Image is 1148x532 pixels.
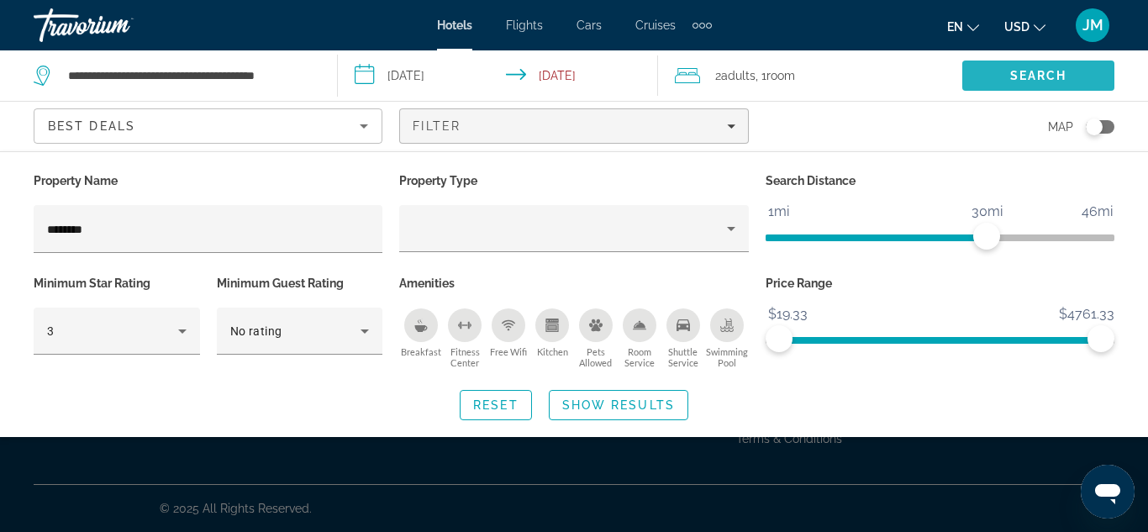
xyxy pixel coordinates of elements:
[48,119,135,133] span: Best Deals
[766,271,1114,295] p: Price Range
[413,119,461,133] span: Filter
[1081,465,1135,519] iframe: Botón para iniciar la ventana de mensajería
[766,337,1114,340] ngx-slider: ngx-slider
[399,169,748,192] p: Property Type
[766,302,810,327] span: $19.33
[473,398,519,412] span: Reset
[756,64,795,87] span: , 1
[399,108,748,144] button: Filters
[34,169,382,192] p: Property Name
[973,223,1000,250] span: ngx-slider
[399,308,443,369] button: Breakfast
[487,308,530,369] button: Free Wifi
[577,18,602,32] a: Cars
[413,219,735,239] mat-select: Property type
[338,50,659,101] button: Select check in and out date
[721,69,756,82] span: Adults
[1082,17,1103,34] span: JM
[766,234,1114,238] ngx-slider: ngx-slider
[705,346,749,368] span: Swimming Pool
[1048,115,1073,139] span: Map
[715,64,756,87] span: 2
[766,325,793,352] span: ngx-slider
[490,346,527,357] span: Free Wifi
[48,116,368,136] mat-select: Sort by
[443,308,487,369] button: Fitness Center
[635,18,676,32] a: Cruises
[399,271,748,295] p: Amenities
[1004,14,1045,39] button: Change currency
[401,346,441,357] span: Breakfast
[661,308,705,369] button: Shuttle Service
[574,346,618,368] span: Pets Allowed
[658,50,962,101] button: Travelers: 2 adults, 0 children
[47,324,54,338] span: 3
[217,271,383,295] p: Minimum Guest Rating
[1079,199,1115,224] span: 46mi
[25,169,1123,373] div: Hotel Filters
[661,346,705,368] span: Shuttle Service
[1056,302,1117,327] span: $4761.33
[506,18,543,32] a: Flights
[230,324,282,338] span: No rating
[962,61,1114,91] button: Search
[1087,325,1114,352] span: ngx-slider-max
[574,308,618,369] button: Pets Allowed
[705,308,749,369] button: Swimming Pool
[1073,119,1114,134] button: Toggle map
[766,169,1114,192] p: Search Distance
[947,20,963,34] span: en
[66,63,312,88] input: Search hotel destination
[1010,69,1067,82] span: Search
[947,14,979,39] button: Change language
[766,199,792,224] span: 1mi
[766,69,795,82] span: Room
[460,390,532,420] button: Reset
[618,346,661,368] span: Room Service
[34,3,202,47] a: Travorium
[1004,20,1030,34] span: USD
[549,390,688,420] button: Show Results
[437,18,472,32] a: Hotels
[1071,8,1114,43] button: User Menu
[618,308,661,369] button: Room Service
[34,271,200,295] p: Minimum Star Rating
[692,12,712,39] button: Extra navigation items
[537,346,568,357] span: Kitchen
[443,346,487,368] span: Fitness Center
[530,308,574,369] button: Kitchen
[969,199,1005,224] span: 30mi
[562,398,675,412] span: Show Results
